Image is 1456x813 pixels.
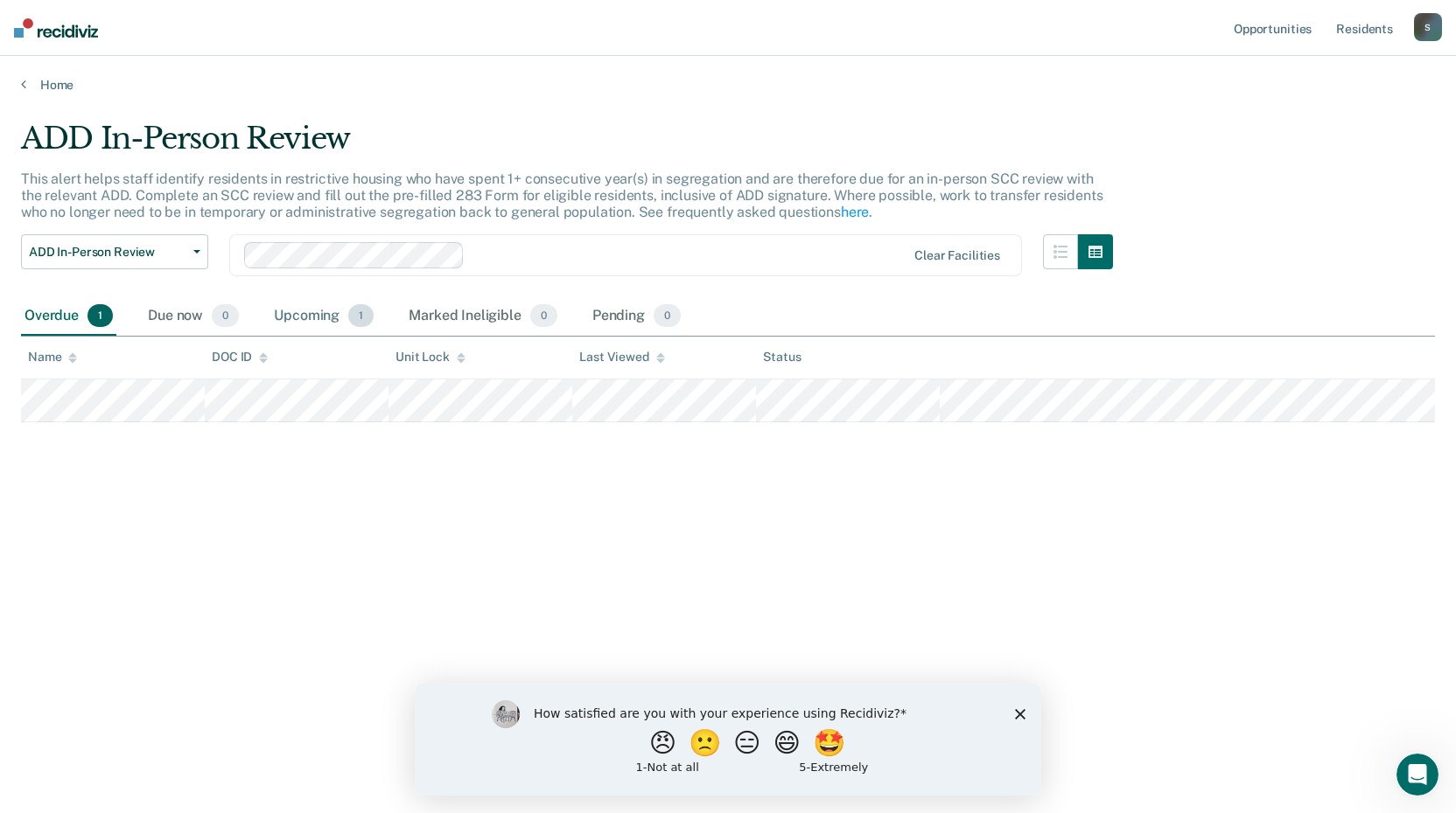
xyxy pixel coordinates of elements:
span: 1 [87,304,113,327]
div: Marked Ineligible0 [405,297,561,336]
div: Clear facilities [914,248,1000,263]
div: Upcoming1 [270,297,377,336]
iframe: Survey by Kim from Recidiviz [415,683,1041,796]
span: 0 [654,304,681,327]
a: Home [21,77,1435,93]
button: S [1414,13,1442,41]
div: DOC ID [212,350,268,365]
span: 0 [530,304,557,327]
p: This alert helps staff identify residents in restrictive housing who have spent 1+ consecutive ye... [21,170,1102,220]
div: ADD In-Person Review [21,121,1113,170]
span: ADD In-Person Review [29,245,186,260]
span: 1 [348,304,374,327]
button: ADD In-Person Review [21,234,208,269]
iframe: Intercom live chat [1396,754,1438,796]
span: 0 [212,304,239,327]
div: Last Viewed [579,350,664,365]
a: here [841,204,869,220]
div: Pending0 [589,297,684,336]
div: Due now0 [144,297,242,336]
div: Overdue1 [21,297,116,336]
div: Status [763,350,801,365]
div: Name [28,350,77,365]
div: Unit Lock [395,350,465,365]
img: Recidiviz [14,18,98,38]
